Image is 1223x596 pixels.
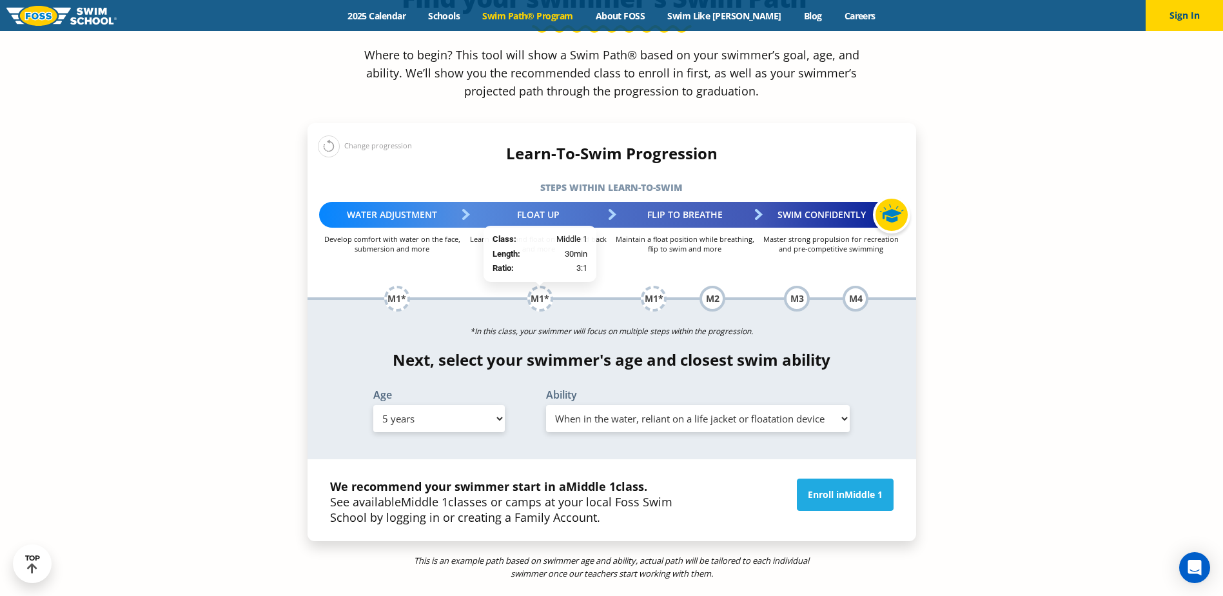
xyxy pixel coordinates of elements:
[797,479,894,511] a: Enroll inMiddle 1
[465,202,612,228] div: Float Up
[308,144,916,163] h4: Learn-To-Swim Progression
[612,202,758,228] div: Flip to Breathe
[359,46,865,100] p: Where to begin? This tool will show a Swim Path® based on your swimmer’s goal, age, and ability. ...
[330,479,701,525] p: See available classes or camps at your local Foss Swim School by logging in or creating a Family ...
[584,10,656,22] a: About FOSS
[318,135,412,157] div: Change progression
[758,234,905,253] p: Master strong propulsion for recreation and pre-competitive swimming
[401,494,448,510] span: Middle 1
[612,234,758,253] p: Maintain a float position while breathing, flip to swim and more
[308,351,916,369] h4: Next, select your swimmer's age and closest swim ability
[471,10,584,22] a: Swim Path® Program
[330,479,647,494] strong: We recommend your swimmer start in a class.
[1179,552,1210,583] div: Open Intercom Messenger
[493,234,516,244] strong: Class:
[556,233,587,246] span: Middle 1
[319,234,465,253] p: Develop comfort with water on the face, submersion and more
[493,263,514,273] strong: Ratio:
[6,6,117,26] img: FOSS Swim School Logo
[845,488,883,501] span: Middle 1
[337,10,417,22] a: 2025 Calendar
[493,249,520,259] strong: Length:
[546,390,850,400] label: Ability
[792,10,833,22] a: Blog
[758,202,905,228] div: Swim Confidently
[565,248,587,261] span: 30min
[308,323,916,341] p: *In this class, your swimmer will focus on multiple steps within the progression.
[308,179,916,197] h5: Steps within Learn-to-Swim
[784,286,810,312] div: M3
[843,286,868,312] div: M4
[566,479,616,494] span: Middle 1
[833,10,886,22] a: Careers
[319,202,465,228] div: Water Adjustment
[465,234,612,253] p: Learn to rise and float on front and back and more
[656,10,793,22] a: Swim Like [PERSON_NAME]
[411,554,812,580] p: This is an example path based on swimmer age and ability, actual path will be tailored to each in...
[417,10,471,22] a: Schools
[25,554,40,574] div: TOP
[576,262,587,275] span: 3:1
[373,390,505,400] label: Age
[700,286,725,312] div: M2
